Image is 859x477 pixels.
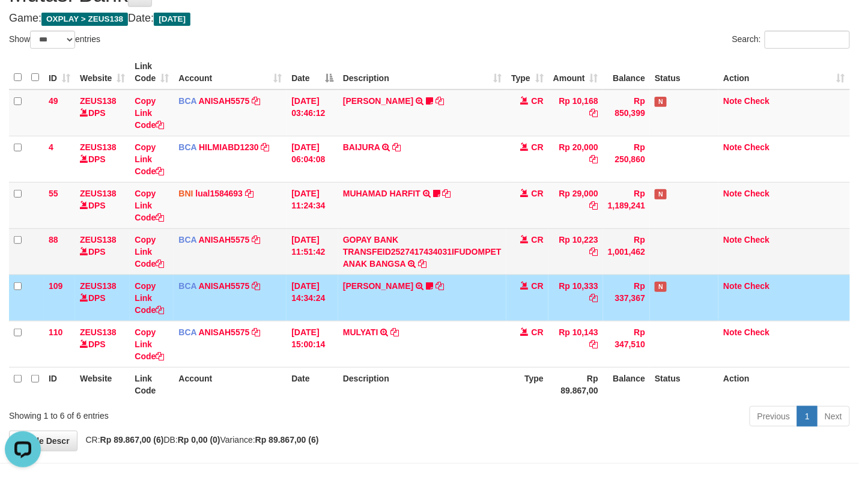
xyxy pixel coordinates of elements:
td: DPS [75,228,130,275]
strong: Rp 89.867,00 (6) [100,435,164,445]
a: ZEUS138 [80,327,117,337]
span: BCA [178,142,196,152]
th: ID [44,367,75,401]
a: 1 [797,406,818,427]
a: Next [817,406,850,427]
td: Rp 1,189,241 [603,182,650,228]
th: Action [718,367,850,401]
span: [DATE] [154,13,190,26]
a: MUHAMAD HARFIT [343,189,420,198]
a: Copy GOPAY BANK TRANSFEID2527417434031IFUDOMPET ANAK BANGSA to clipboard [418,259,426,269]
a: Copy Rp 29,000 to clipboard [590,201,598,210]
th: Balance [603,367,650,401]
th: Account: activate to sort column ascending [174,55,287,90]
a: GOPAY BANK TRANSFEID2527417434031IFUDOMPET ANAK BANGSA [343,235,502,269]
td: Rp 250,860 [603,136,650,182]
span: 109 [49,281,62,291]
span: CR [532,327,544,337]
a: Note [723,96,742,106]
td: Rp 20,000 [548,136,603,182]
a: Copy ANISAH5575 to clipboard [252,281,260,291]
th: Status [650,55,718,90]
a: ZEUS138 [80,96,117,106]
a: Copy HILMIABD1230 to clipboard [261,142,270,152]
a: Copy Rp 10,333 to clipboard [590,293,598,303]
a: ANISAH5575 [199,327,250,337]
a: Check [744,142,769,152]
a: Check [744,235,769,245]
span: 110 [49,327,62,337]
a: ANISAH5575 [199,281,250,291]
a: Check [744,96,769,106]
a: Copy INA PAUJANAH to clipboard [436,96,444,106]
td: Rp 850,399 [603,90,650,136]
span: 4 [49,142,53,152]
td: Rp 347,510 [603,321,650,367]
td: DPS [75,321,130,367]
th: Status [650,367,718,401]
label: Search: [732,31,850,49]
th: Date: activate to sort column descending [287,55,338,90]
span: BNI [178,189,193,198]
th: Link Code [130,367,174,401]
th: ID: activate to sort column ascending [44,55,75,90]
a: Copy Link Code [135,96,164,130]
td: [DATE] 15:00:14 [287,321,338,367]
a: HILMIABD1230 [199,142,259,152]
th: Balance [603,55,650,90]
a: Copy Rp 10,223 to clipboard [590,247,598,257]
a: Copy MULYATI to clipboard [390,327,399,337]
td: [DATE] 11:51:42 [287,228,338,275]
a: Copy Link Code [135,327,164,361]
th: Website [75,367,130,401]
strong: Rp 0,00 (0) [178,435,220,445]
span: Has Note [655,282,667,292]
a: Check [744,281,769,291]
button: Open LiveChat chat widget [5,5,41,41]
td: Rp 10,333 [548,275,603,321]
a: [PERSON_NAME] [343,96,413,106]
a: Note [723,235,742,245]
span: OXPLAY > ZEUS138 [41,13,128,26]
a: ZEUS138 [80,235,117,245]
a: Copy Link Code [135,235,164,269]
a: Note [723,327,742,337]
span: CR [532,96,544,106]
a: Copy Link Code [135,189,164,222]
span: Has Note [655,97,667,107]
span: BCA [178,327,196,337]
a: Copy Link Code [135,142,164,176]
a: ANISAH5575 [199,235,250,245]
select: Showentries [30,31,75,49]
th: Description [338,367,506,401]
label: Show entries [9,31,100,49]
div: Showing 1 to 6 of 6 entries [9,405,349,422]
a: Note [723,281,742,291]
th: Rp 89.867,00 [548,367,603,401]
a: Copy ANISAH5575 to clipboard [252,96,260,106]
span: BCA [178,96,196,106]
td: DPS [75,136,130,182]
a: Copy Link Code [135,281,164,315]
span: CR [532,189,544,198]
strong: Rp 89.867,00 (6) [255,435,319,445]
span: BCA [178,281,196,291]
a: Note [723,142,742,152]
a: Copy LISTON SITOR to clipboard [436,281,444,291]
a: Check [744,189,769,198]
td: Rp 10,143 [548,321,603,367]
a: Copy Rp 20,000 to clipboard [590,154,598,164]
span: CR [532,235,544,245]
a: Copy Rp 10,168 to clipboard [590,108,598,118]
a: lual1584693 [195,189,243,198]
span: 49 [49,96,58,106]
a: Copy ANISAH5575 to clipboard [252,327,260,337]
td: DPS [75,90,130,136]
a: MULYATI [343,327,378,337]
a: Previous [750,406,798,427]
span: CR [532,281,544,291]
a: Check [744,327,769,337]
a: Copy ANISAH5575 to clipboard [252,235,260,245]
span: 55 [49,189,58,198]
td: [DATE] 06:04:08 [287,136,338,182]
